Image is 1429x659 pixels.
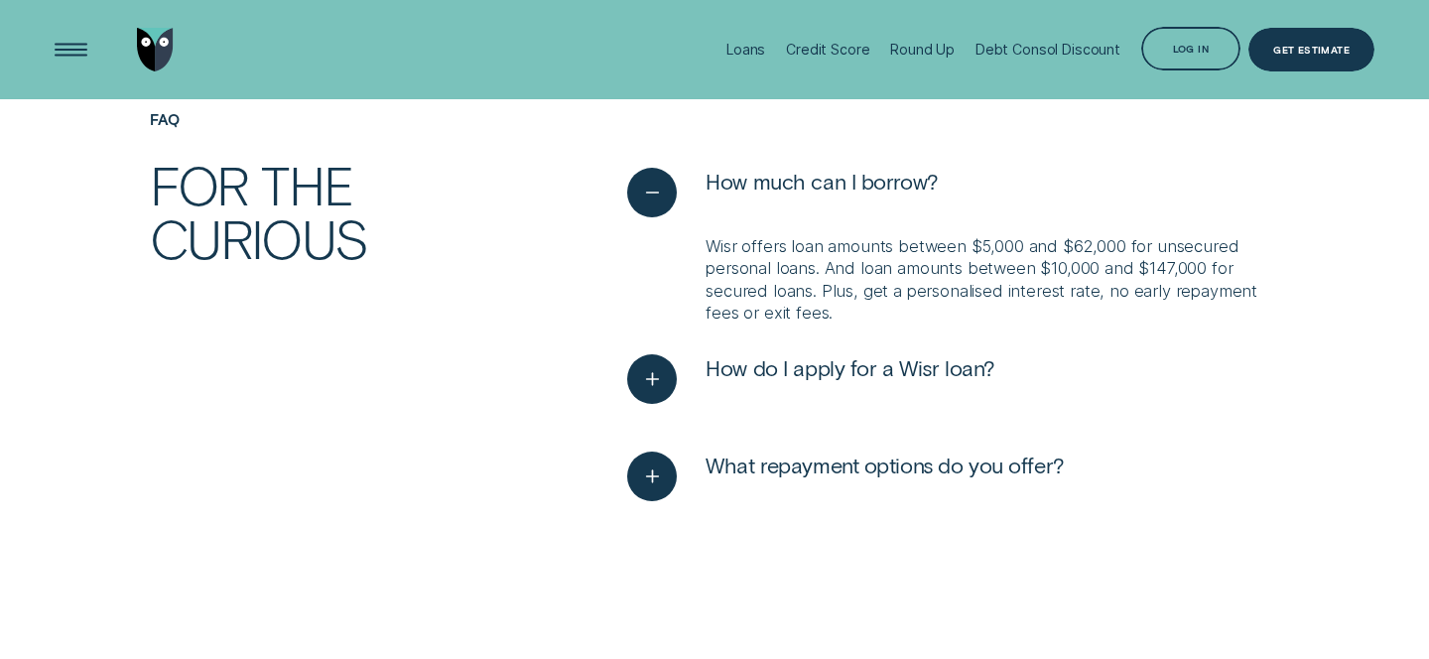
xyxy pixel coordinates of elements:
p: Wisr offers loan amounts between $5,000 and $62,000 for unsecured personal loans. And loan amount... [706,235,1279,325]
h2: For the curious [150,158,515,264]
h4: FAQ [150,111,515,128]
img: Wisr [137,28,174,72]
span: How much can I borrow? [706,168,938,195]
div: Credit Score [786,41,869,58]
span: How do I apply for a Wisr loan? [706,354,995,381]
button: See more [627,354,995,404]
div: Loans [726,41,765,58]
button: See less [627,168,939,217]
button: See more [627,452,1065,501]
a: Get Estimate [1248,28,1374,72]
span: What repayment options do you offer? [706,452,1064,478]
button: Open Menu [49,28,93,72]
div: Debt Consol Discount [975,41,1120,58]
button: Log in [1141,27,1240,71]
div: Round Up [890,41,955,58]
